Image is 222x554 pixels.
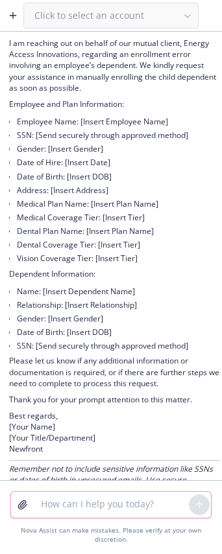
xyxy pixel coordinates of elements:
[9,394,219,405] p: Thank you for your prompt attention to this matter.
[17,156,219,169] li: Date of Hire: [Insert Date]
[17,197,219,211] li: Medical Plan Name: [Insert Plan Name]
[10,526,212,544] div: Nova Assist can make mistakes. Please verify at your own discretion.
[9,355,219,388] p: Please let us know if any additional information or documentation is required, or if there are fu...
[9,38,219,93] p: I am reaching out on behalf of our mutual client, Energy Access Innovations, regarding an enrollm...
[17,312,219,325] li: Gender: [Insert Gender]
[17,251,219,265] li: Vision Coverage Tier: [Insert Tier]
[3,5,23,26] button: Create a new chat
[17,224,219,238] li: Dental Plan Name: [Insert Plan Name]
[9,98,219,110] p: Employee and Plan Information:
[17,170,219,183] li: Date of Birth: [Insert DOB]
[17,183,219,197] li: Address: [Insert Address]
[9,410,219,455] p: Best regards, [Your Name] [Your Title/Department] Newfront
[9,463,213,496] em: Remember not to include sensitive information like SSNs or dates of birth in unsecured emails. Us...
[17,115,219,128] li: Employee Name: [Insert Employee Name]
[17,128,219,142] li: SSN: [Send securely through approved method]
[17,339,219,352] li: SSN: [Send securely through approved method]
[9,268,219,279] p: Dependent Information:
[17,298,219,312] li: Relationship: [Insert Relationship]
[17,211,219,224] li: Medical Coverage Tier: [Insert Tier]
[17,284,219,298] li: Name: [Insert Dependent Name]
[17,325,219,339] li: Date of Birth: [Insert DOB]
[17,142,219,156] li: Gender: [Insert Gender]
[17,238,219,251] li: Dental Coverage Tier: [Insert Tier]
